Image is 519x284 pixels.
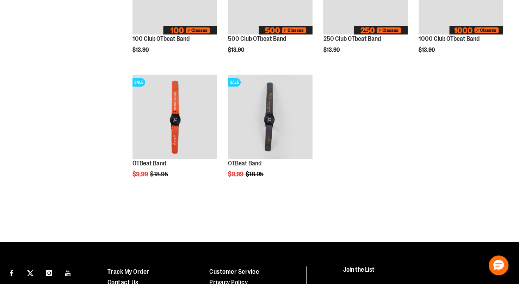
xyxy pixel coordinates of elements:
[419,47,436,53] span: $13.90
[323,35,381,42] a: 250 Club OTbeat Band
[228,160,261,167] a: OTBeat Band
[224,71,316,196] div: product
[27,270,33,276] img: Twitter
[24,266,37,279] a: Visit our X page
[132,75,217,159] img: OTBeat Band
[107,268,149,275] a: Track My Order
[323,47,340,53] span: $13.90
[209,268,259,275] a: Customer Service
[228,35,286,42] a: 500 Club OTbeat Band
[5,266,18,279] a: Visit our Facebook page
[343,266,505,279] h4: Join the List
[132,171,149,178] span: $9.99
[43,266,55,279] a: Visit our Instagram page
[246,171,265,178] span: $18.95
[132,35,190,42] a: 100 Club OTbeat Band
[132,78,145,87] span: SALE
[419,35,480,42] a: 1000 Club OTbeat Band
[228,171,245,178] span: $9.99
[489,255,508,275] button: Hello, have a question? Let’s chat.
[132,47,150,53] span: $13.90
[228,78,241,87] span: SALE
[132,160,166,167] a: OTBeat Band
[129,71,221,196] div: product
[132,75,217,160] a: OTBeat BandSALE
[150,171,169,178] span: $18.95
[228,47,245,53] span: $13.90
[62,266,74,279] a: Visit our Youtube page
[228,75,313,159] img: OTBeat Band
[228,75,313,160] a: OTBeat BandSALE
